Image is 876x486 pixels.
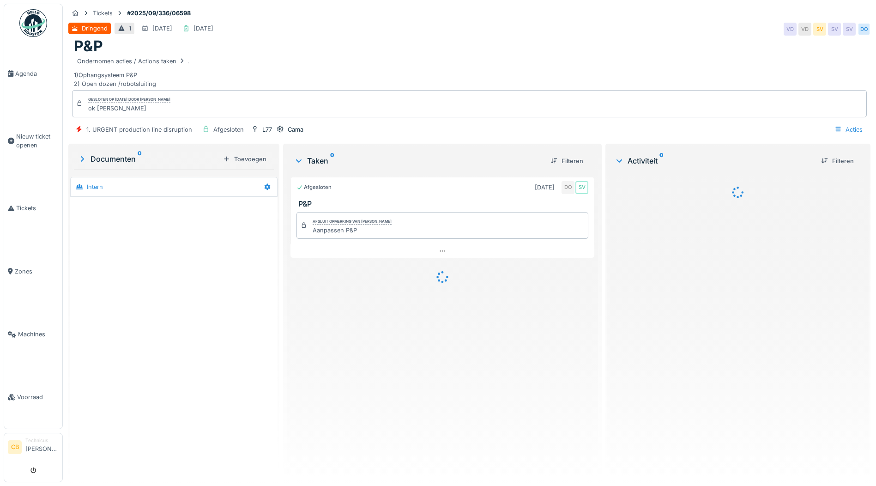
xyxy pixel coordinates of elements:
[16,132,59,150] span: Nieuw ticket openen
[817,155,858,167] div: Filteren
[313,219,392,225] div: Afsluit opmerking van [PERSON_NAME]
[813,23,826,36] div: SV
[129,24,131,33] div: 1
[535,183,555,192] div: [DATE]
[288,125,303,134] div: Cama
[88,104,170,113] div: ok [PERSON_NAME]
[4,105,62,177] a: Nieuw ticket openen
[88,97,170,103] div: Gesloten op [DATE] door [PERSON_NAME]
[123,9,194,18] strong: #2025/09/336/06598
[575,181,588,194] div: SV
[8,440,22,454] li: CB
[828,23,841,36] div: SV
[18,330,59,339] span: Machines
[294,155,543,166] div: Taken
[296,183,332,191] div: Afgesloten
[8,437,59,459] a: CB Technicus[PERSON_NAME]
[298,200,590,208] h3: P&P
[86,125,192,134] div: 1. URGENT production line disruption
[74,55,865,89] div: 1)Ophangsysteem P&P 2) Open dozen /robotsluiting
[219,153,270,165] div: Toevoegen
[4,42,62,105] a: Agenda
[77,57,189,66] div: Ondernomen acties / Actions taken .
[562,181,574,194] div: DO
[843,23,856,36] div: SV
[78,153,219,164] div: Documenten
[19,9,47,37] img: Badge_color-CXgf-gQk.svg
[87,182,103,191] div: Intern
[16,204,59,213] span: Tickets
[330,155,334,166] sup: 0
[4,303,62,366] a: Machines
[82,24,108,33] div: Dringend
[830,123,867,136] div: Acties
[93,9,113,18] div: Tickets
[74,37,103,55] h1: P&P
[15,69,59,78] span: Agenda
[615,155,814,166] div: Activiteit
[25,437,59,444] div: Technicus
[4,366,62,429] a: Voorraad
[798,23,811,36] div: VD
[547,155,587,167] div: Filteren
[858,23,870,36] div: DO
[25,437,59,457] li: [PERSON_NAME]
[15,267,59,276] span: Zones
[213,125,244,134] div: Afgesloten
[152,24,172,33] div: [DATE]
[4,177,62,240] a: Tickets
[193,24,213,33] div: [DATE]
[138,153,142,164] sup: 0
[17,393,59,401] span: Voorraad
[4,240,62,303] a: Zones
[659,155,664,166] sup: 0
[313,226,392,235] div: Aanpassen P&P
[784,23,797,36] div: VD
[262,125,272,134] div: L77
